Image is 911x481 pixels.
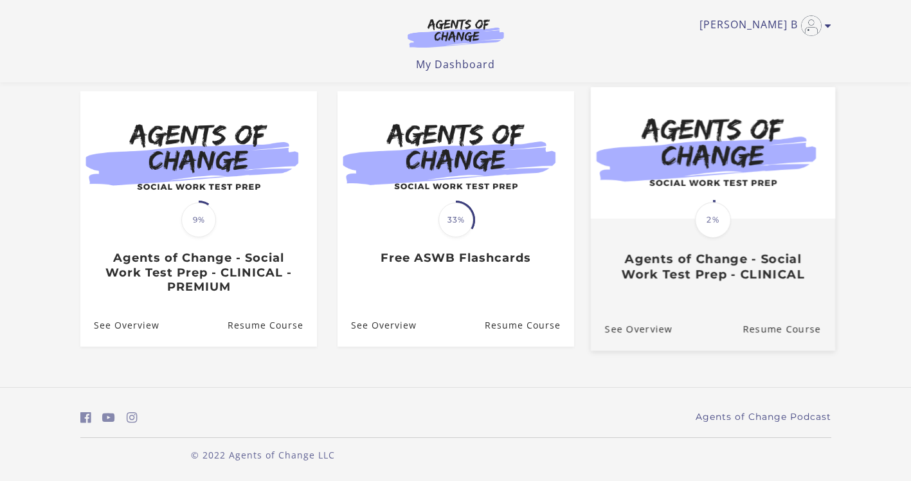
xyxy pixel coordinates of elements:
[80,448,446,462] p: © 2022 Agents of Change LLC
[394,18,518,48] img: Agents of Change Logo
[351,251,560,266] h3: Free ASWB Flashcards
[127,408,138,427] a: https://www.instagram.com/agentsofchangeprep/ (Open in a new window)
[695,202,731,238] span: 2%
[80,304,159,346] a: Agents of Change - Social Work Test Prep - CLINICAL - PREMIUM: See Overview
[94,251,303,295] h3: Agents of Change - Social Work Test Prep - CLINICAL - PREMIUM
[181,203,216,237] span: 9%
[227,304,316,346] a: Agents of Change - Social Work Test Prep - CLINICAL - PREMIUM: Resume Course
[484,304,573,346] a: Free ASWB Flashcards: Resume Course
[102,408,115,427] a: https://www.youtube.com/c/AgentsofChangeTestPrepbyMeaganMitchell (Open in a new window)
[438,203,473,237] span: 33%
[743,307,835,350] a: Agents of Change - Social Work Test Prep - CLINICAL: Resume Course
[699,15,825,36] a: Toggle menu
[127,412,138,424] i: https://www.instagram.com/agentsofchangeprep/ (Open in a new window)
[80,408,91,427] a: https://www.facebook.com/groups/aswbtestprep (Open in a new window)
[416,57,495,71] a: My Dashboard
[80,412,91,424] i: https://www.facebook.com/groups/aswbtestprep (Open in a new window)
[604,251,820,281] h3: Agents of Change - Social Work Test Prep - CLINICAL
[590,307,672,350] a: Agents of Change - Social Work Test Prep - CLINICAL: See Overview
[102,412,115,424] i: https://www.youtube.com/c/AgentsofChangeTestPrepbyMeaganMitchell (Open in a new window)
[338,304,417,346] a: Free ASWB Flashcards: See Overview
[696,410,831,424] a: Agents of Change Podcast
